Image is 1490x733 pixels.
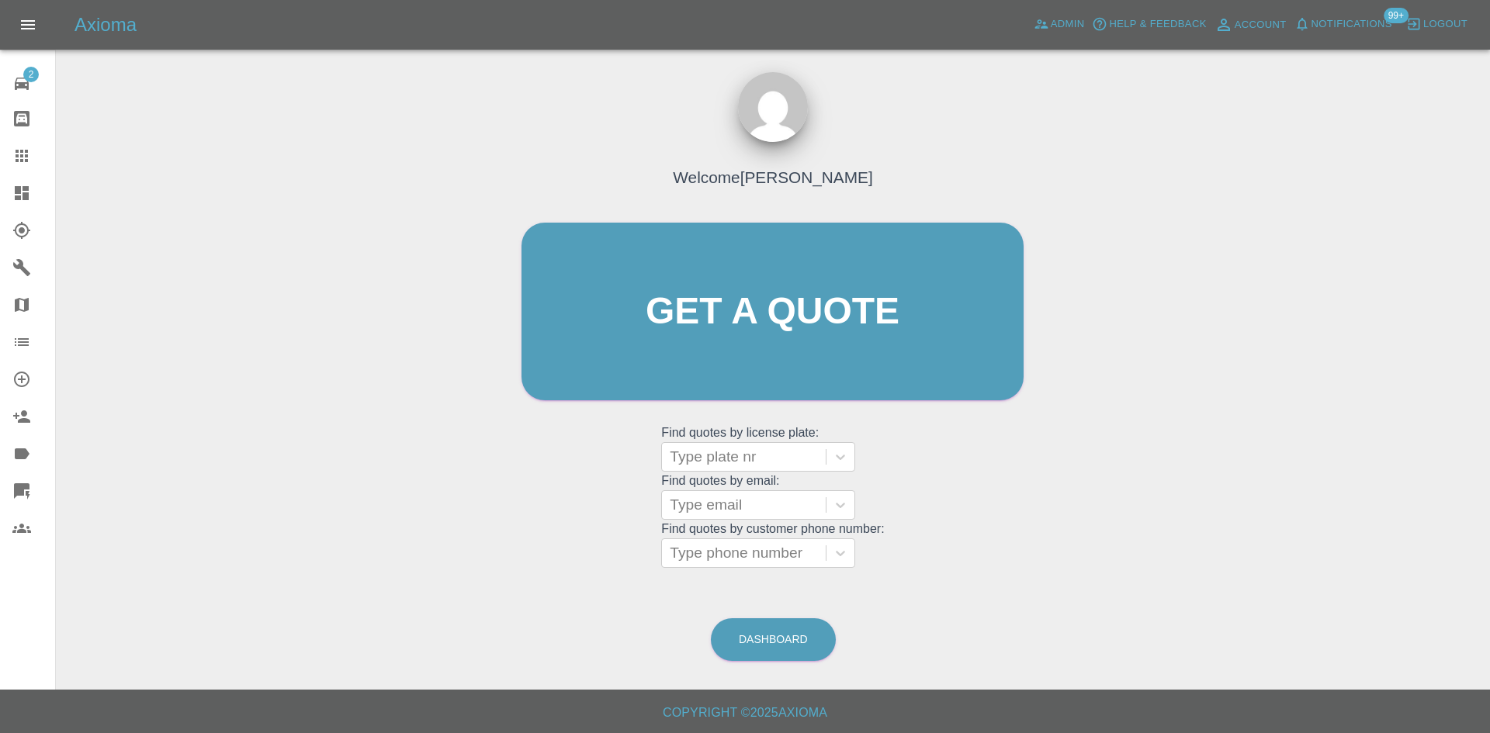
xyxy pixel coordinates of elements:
[1312,16,1392,33] span: Notifications
[673,165,872,189] h4: Welcome [PERSON_NAME]
[661,474,884,520] grid: Find quotes by email:
[1211,12,1291,37] a: Account
[74,12,137,37] h5: Axioma
[661,426,884,472] grid: Find quotes by license plate:
[1051,16,1085,33] span: Admin
[1402,12,1471,36] button: Logout
[12,702,1478,724] h6: Copyright © 2025 Axioma
[521,223,1024,400] a: Get a quote
[1235,16,1287,34] span: Account
[9,6,47,43] button: Open drawer
[1291,12,1396,36] button: Notifications
[738,72,808,142] img: ...
[1109,16,1206,33] span: Help & Feedback
[1030,12,1089,36] a: Admin
[1088,12,1210,36] button: Help & Feedback
[1384,8,1409,23] span: 99+
[1423,16,1467,33] span: Logout
[23,67,39,82] span: 2
[661,522,884,568] grid: Find quotes by customer phone number:
[711,618,836,661] a: Dashboard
